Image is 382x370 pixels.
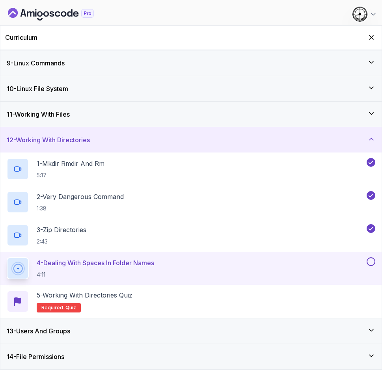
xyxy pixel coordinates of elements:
h3: 14 - File Permissions [7,352,64,361]
p: 4:11 [37,271,154,279]
h2: Curriculum [5,33,37,42]
span: Required- [41,305,65,311]
span: quiz [65,305,76,311]
button: 9-Linux Commands [0,50,382,76]
h3: 12 - Working With Directories [7,135,90,145]
button: 14-File Permissions [0,344,382,369]
button: user profile image [352,6,377,22]
h3: 10 - Linux File System [7,84,68,93]
button: Hide Curriculum for mobile [366,32,377,43]
button: 5-Working with Directories QuizRequired-quiz [7,290,375,312]
p: 1:38 [37,205,124,212]
p: 1 - Mkdir Rmdir And Rm [37,159,104,168]
p: 2 - Very Dangerous Command [37,192,124,201]
p: 5:17 [37,171,104,179]
button: 13-Users And Groups [0,318,382,344]
p: 3 - Zip Directories [37,225,86,234]
p: 5 - Working with Directories Quiz [37,290,132,300]
h3: 9 - Linux Commands [7,58,65,68]
h3: 11 - Working With Files [7,110,70,119]
img: user profile image [352,7,367,22]
p: 4 - Dealing With Spaces In Folder Names [37,258,154,268]
button: 2-Very Dangerous Command1:38 [7,191,375,213]
h3: 13 - Users And Groups [7,326,70,336]
button: 11-Working With Files [0,102,382,127]
button: 1-Mkdir Rmdir And Rm5:17 [7,158,375,180]
button: 12-Working With Directories [0,127,382,152]
p: 2:43 [37,238,86,245]
a: Dashboard [8,8,112,20]
button: 4-Dealing With Spaces In Folder Names4:11 [7,257,375,279]
button: 3-Zip Directories2:43 [7,224,375,246]
button: 10-Linux File System [0,76,382,101]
